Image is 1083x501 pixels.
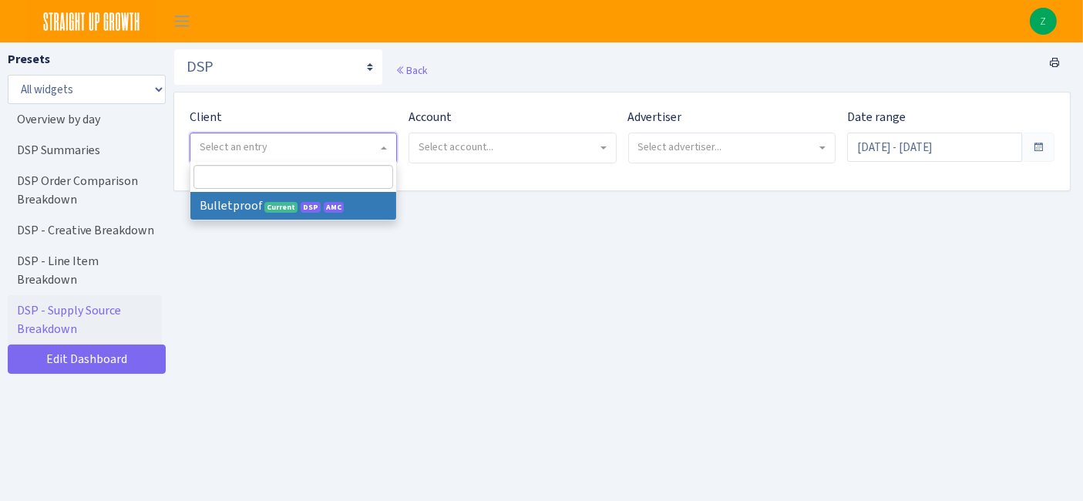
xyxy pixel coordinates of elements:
a: DSP - Supply Source Breakdown [8,295,162,345]
a: DSP Order Comparison Breakdown [8,166,162,215]
span: Select account... [419,140,493,154]
a: DSP - Line Item Breakdown [8,246,162,295]
span: DSP [301,202,321,213]
label: Date range [847,108,906,126]
span: Select advertiser... [638,140,722,154]
a: DSP - Creative Breakdown [8,215,162,246]
a: Edit Dashboard [8,345,166,374]
label: Client [190,108,222,126]
span: Select an entry [200,140,267,154]
label: Presets [8,50,50,69]
button: Toggle navigation [163,8,201,34]
label: Advertiser [628,108,682,126]
a: Z [1030,8,1057,35]
li: Bulletproof [190,192,396,220]
a: Back [395,63,427,77]
span: AMC [324,202,344,213]
label: Account [409,108,452,126]
span: Current [264,202,298,213]
a: Overview by day [8,104,162,135]
img: Zach Belous [1030,8,1057,35]
a: DSP Summaries [8,135,162,166]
